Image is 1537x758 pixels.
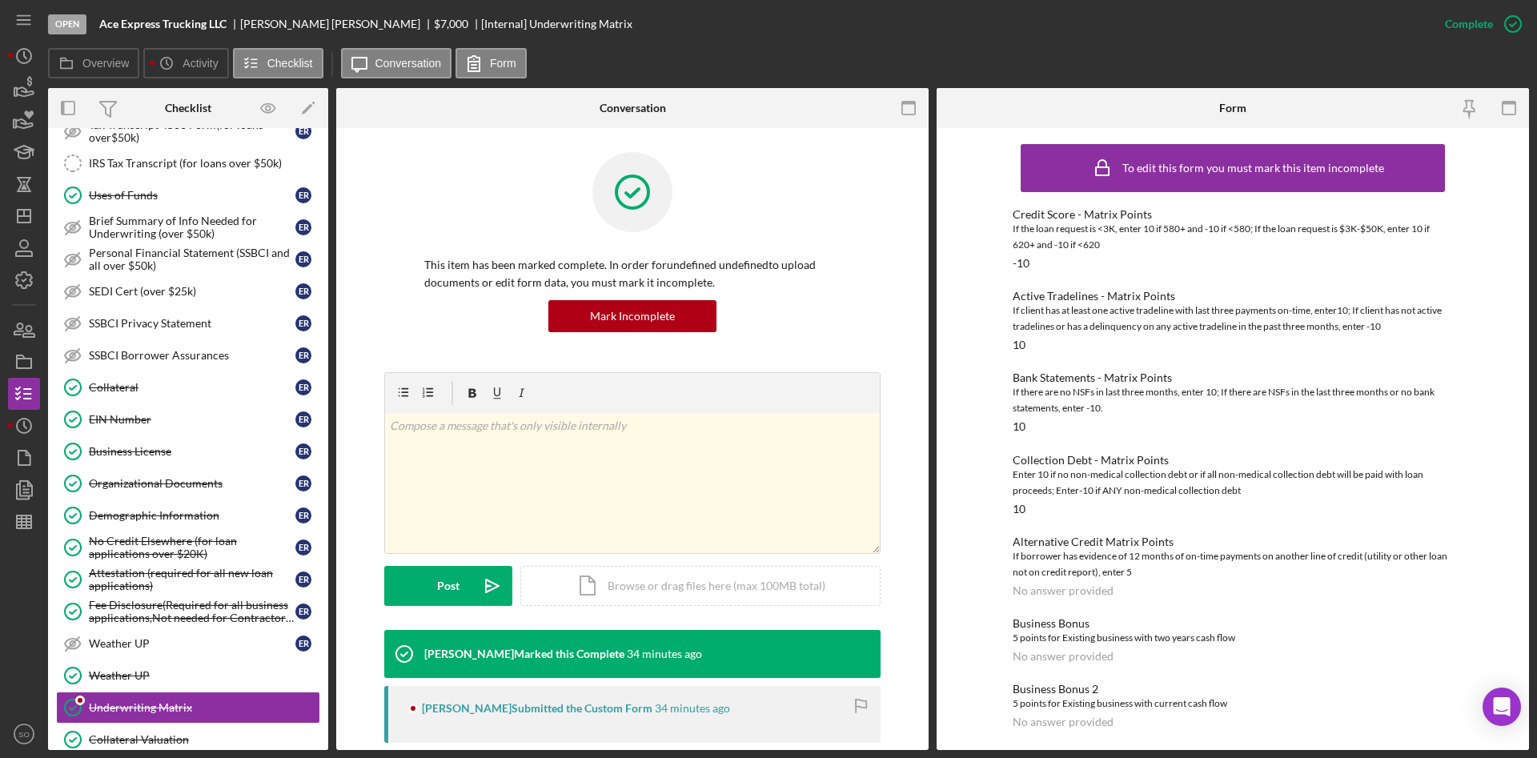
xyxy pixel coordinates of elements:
button: Post [384,566,512,606]
div: [PERSON_NAME] Submitted the Custom Form [422,702,652,715]
a: Demographic InformationER [56,499,320,531]
div: E R [295,379,311,395]
a: SSBCI Borrower AssurancesER [56,339,320,371]
div: Checklist [165,102,211,114]
div: E R [295,251,311,267]
div: Business License [89,445,295,458]
a: No Credit Elsewhere (for loan applications over $20K)ER [56,531,320,563]
div: IRS Tax Transcript (for loans over $50k) [89,157,319,170]
button: Mark Incomplete [548,300,716,332]
time: 2025-10-14 20:39 [655,702,730,715]
div: E R [295,283,311,299]
div: Conversation [600,102,666,114]
a: Weather UPER [56,628,320,660]
a: Personal Financial Statement (SSBCI and all over $50k)ER [56,243,320,275]
div: 10 [1013,339,1025,351]
div: Credit Score - Matrix Points [1013,208,1453,221]
div: 10 [1013,420,1025,433]
div: Collection Debt - Matrix Points [1013,454,1453,467]
time: 2025-10-14 20:39 [627,648,702,660]
div: E R [295,604,311,620]
div: To edit this form you must mark this item incomplete [1122,162,1384,174]
div: Enter 10 if no non-medical collection debt or if all non-medical collection debt will be paid wit... [1013,467,1453,499]
div: [PERSON_NAME] [PERSON_NAME] [240,18,434,30]
b: Ace Express Trucking LLC [99,18,227,30]
a: SSBCI Privacy StatementER [56,307,320,339]
p: This item has been marked complete. In order for undefined undefined to upload documents or edit ... [424,256,841,292]
text: SO [18,730,30,739]
div: E R [295,315,311,331]
div: SSBCI Borrower Assurances [89,349,295,362]
div: EIN Number [89,413,295,426]
div: E R [295,219,311,235]
div: E R [295,347,311,363]
div: E R [295,443,311,459]
div: Underwriting Matrix [89,701,319,714]
div: Tax Transcript 4506 Form(for loans over$50k) [89,118,295,144]
a: Uses of FundsER [56,179,320,211]
div: If borrower has evidence of 12 months of on-time payments on another line of credit (utility or o... [1013,548,1453,580]
div: Demographic Information [89,509,295,522]
div: E R [295,187,311,203]
div: E R [295,636,311,652]
a: SEDI Cert (over $25k)ER [56,275,320,307]
label: Activity [183,57,218,70]
div: Collateral [89,381,295,394]
div: Fee Disclosure(Required for all business applications,Not needed for Contractor loans) [89,599,295,624]
div: -10 [1013,257,1029,270]
button: Overview [48,48,139,78]
div: Form [1219,102,1246,114]
div: Personal Financial Statement (SSBCI and all over $50k) [89,247,295,272]
div: Brief Summary of Info Needed for Underwriting (over $50k) [89,215,295,240]
button: Checklist [233,48,323,78]
div: 5 points for Existing business with current cash flow [1013,696,1453,712]
div: Collateral Valuation [89,733,319,746]
a: Brief Summary of Info Needed for Underwriting (over $50k)ER [56,211,320,243]
a: IRS Tax Transcript (for loans over $50k) [56,147,320,179]
div: SEDI Cert (over $25k) [89,285,295,298]
a: Collateral Valuation [56,724,320,756]
div: 10 [1013,503,1025,515]
div: No answer provided [1013,716,1114,728]
div: No Credit Elsewhere (for loan applications over $20K) [89,535,295,560]
div: No answer provided [1013,650,1114,663]
div: E R [295,411,311,427]
div: Attestation (required for all new loan applications) [89,567,295,592]
button: Complete [1429,8,1529,40]
a: Underwriting Matrix [56,692,320,724]
div: E R [295,507,311,523]
a: Attestation (required for all new loan applications)ER [56,563,320,596]
button: Activity [143,48,228,78]
div: E R [295,572,311,588]
button: SO [8,718,40,750]
div: If there are no NSFs in last three months, enter 10; If there are NSFs in the last three months o... [1013,384,1453,416]
a: Organizational DocumentsER [56,467,320,499]
div: [PERSON_NAME] Marked this Complete [424,648,624,660]
a: Fee Disclosure(Required for all business applications,Not needed for Contractor loans)ER [56,596,320,628]
div: Organizational Documents [89,477,295,490]
div: E R [295,123,311,139]
div: E R [295,475,311,491]
label: Conversation [375,57,442,70]
a: CollateralER [56,371,320,403]
div: Weather UP [89,637,295,650]
div: Post [437,566,459,606]
div: E R [295,539,311,555]
div: Weather UP [89,669,319,682]
div: Open Intercom Messenger [1483,688,1521,726]
div: Business Bonus [1013,617,1453,630]
div: Alternative Credit Matrix Points [1013,535,1453,548]
div: Open [48,14,86,34]
a: Tax Transcript 4506 Form(for loans over$50k)ER [56,115,320,147]
div: Bank Statements - Matrix Points [1013,371,1453,384]
a: Weather UP [56,660,320,692]
div: Business Bonus 2 [1013,683,1453,696]
div: SSBCI Privacy Statement [89,317,295,330]
label: Form [490,57,516,70]
div: If client has at least one active tradeline with last three payments on-time, enter10; If client ... [1013,303,1453,335]
div: 5 points for Existing business with two years cash flow [1013,630,1453,646]
button: Conversation [341,48,452,78]
div: Complete [1445,8,1493,40]
div: Uses of Funds [89,189,295,202]
label: Checklist [267,57,313,70]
